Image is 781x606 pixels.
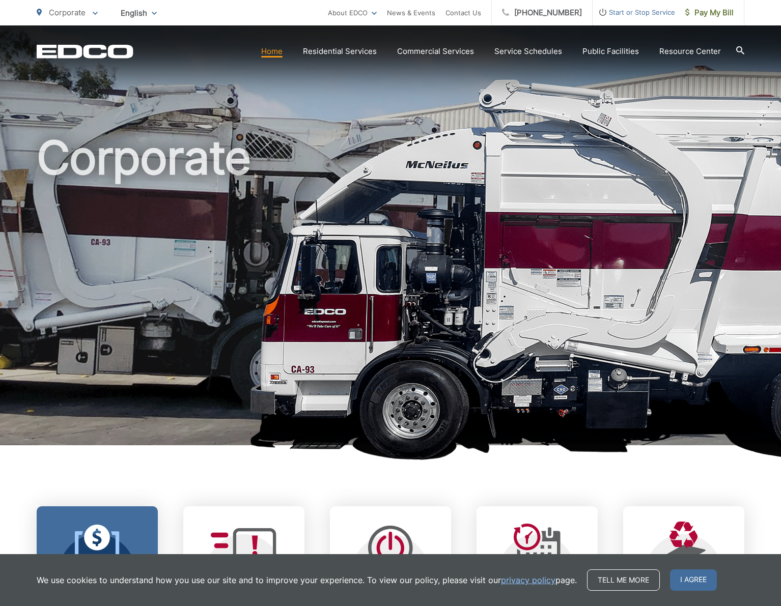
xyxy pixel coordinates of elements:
a: EDCD logo. Return to the homepage. [37,44,133,59]
a: News & Events [387,7,435,19]
a: privacy policy [501,574,555,586]
span: English [113,4,164,22]
a: Tell me more [587,569,660,591]
a: Resource Center [659,45,721,57]
p: We use cookies to understand how you use our site and to improve your experience. To view our pol... [37,574,577,586]
a: About EDCO [328,7,377,19]
a: Residential Services [303,45,377,57]
span: Pay My Bill [685,7,734,19]
a: Commercial Services [397,45,474,57]
a: Service Schedules [494,45,562,57]
a: Public Facilities [582,45,639,57]
a: Home [261,45,283,57]
a: Contact Us [445,7,481,19]
span: Corporate [49,8,86,17]
span: I agree [670,569,717,591]
h1: Corporate [37,132,744,454]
